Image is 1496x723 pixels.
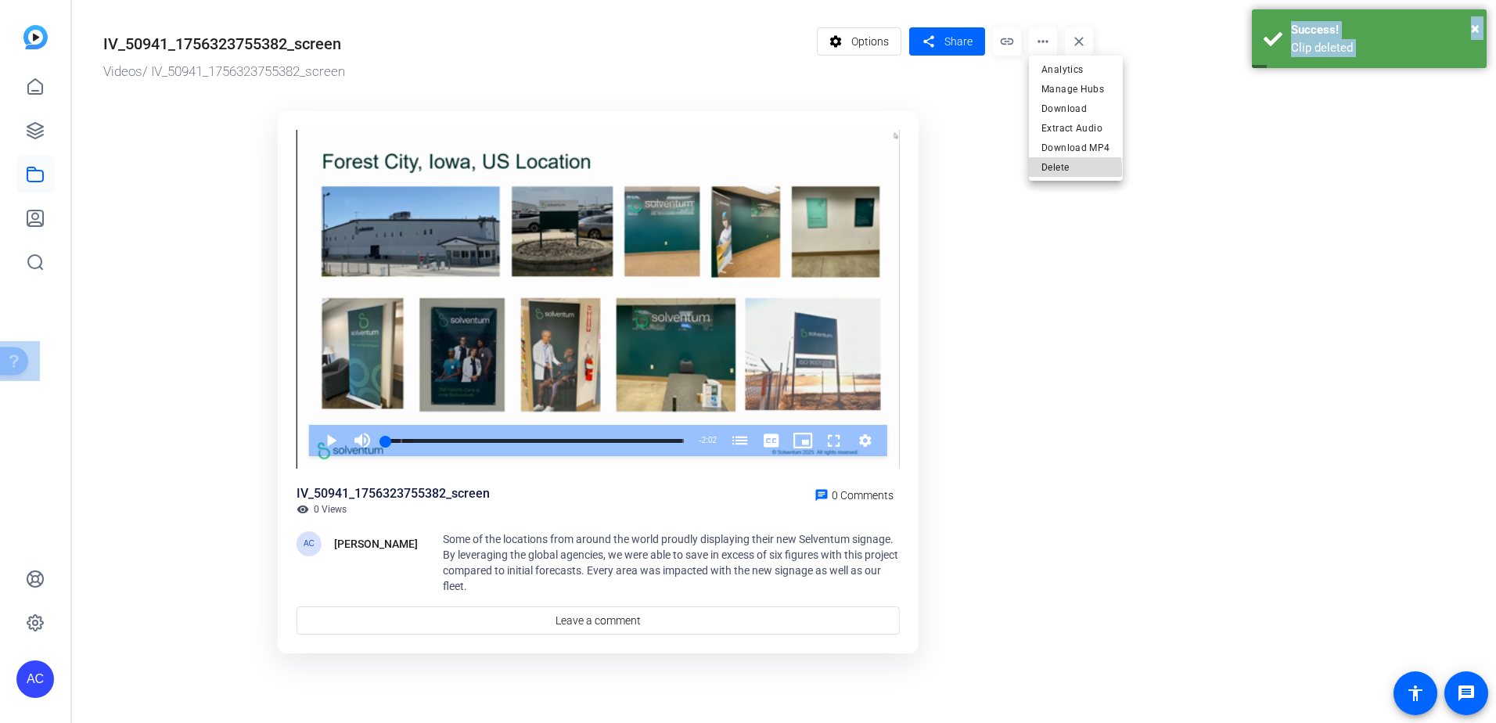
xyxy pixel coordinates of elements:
span: Delete [1041,158,1110,177]
div: Clip deleted [1291,39,1475,57]
button: Close [1471,16,1480,40]
span: × [1471,19,1480,38]
span: Download [1041,99,1110,118]
span: Download MP4 [1041,138,1110,157]
div: Success! [1291,21,1475,39]
span: Extract Audio [1041,119,1110,138]
span: Manage Hubs [1041,80,1110,99]
span: Analytics [1041,60,1110,79]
